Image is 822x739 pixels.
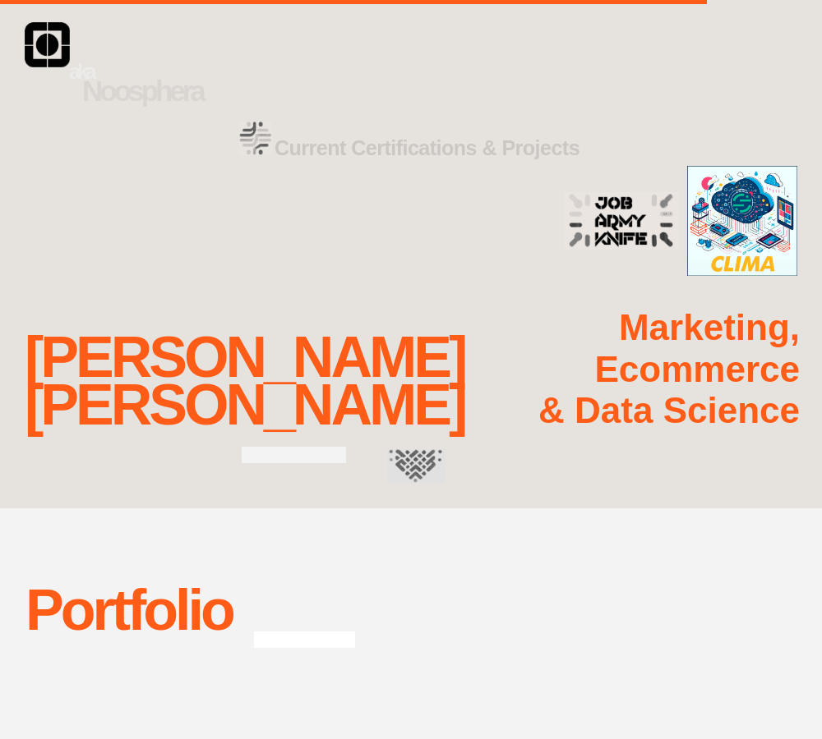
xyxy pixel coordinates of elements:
strong: Marketing, [619,307,800,347]
div: [PERSON_NAME] [PERSON_NAME] [25,333,464,429]
div: Portfolio [25,578,233,644]
strong: Ecommerce [595,349,800,389]
strong: Noosphera [82,75,203,107]
strong: & Data Science [538,390,800,430]
div: aka [69,64,206,80]
strong: Current Certifications & Projects [275,136,580,159]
